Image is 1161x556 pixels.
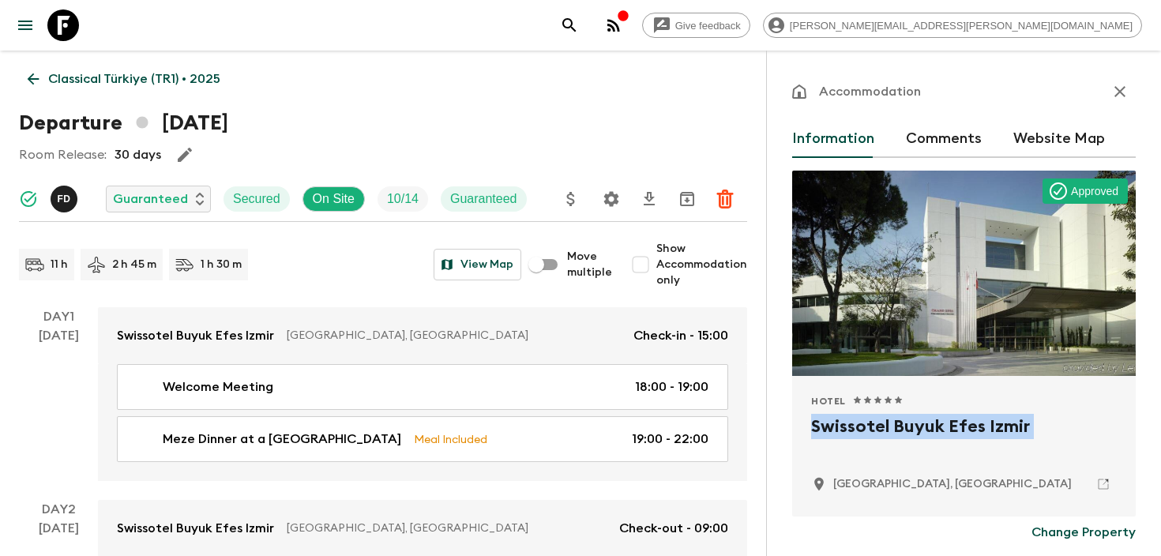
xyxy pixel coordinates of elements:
[19,500,98,519] p: Day 2
[633,326,728,345] p: Check-in - 15:00
[434,249,521,280] button: View Map
[1031,523,1136,542] p: Change Property
[792,171,1136,376] div: Photo of Swissotel Buyuk Efes Izmir
[555,183,587,215] button: Update Price, Early Bird Discount and Costs
[781,20,1141,32] span: [PERSON_NAME][EMAIL_ADDRESS][PERSON_NAME][DOMAIN_NAME]
[596,183,627,215] button: Settings
[117,364,728,410] a: Welcome Meeting18:00 - 19:00
[113,190,188,208] p: Guaranteed
[112,257,156,272] p: 2 h 45 m
[117,326,274,345] p: Swissotel Buyuk Efes Izmir
[833,476,1072,492] p: Izmir, Turkey
[387,190,419,208] p: 10 / 14
[19,107,228,139] h1: Departure [DATE]
[567,249,612,280] span: Move multiple
[117,416,728,462] a: Meze Dinner at a [GEOGRAPHIC_DATA]Meal Included19:00 - 22:00
[98,307,747,364] a: Swissotel Buyuk Efes Izmir[GEOGRAPHIC_DATA], [GEOGRAPHIC_DATA]Check-in - 15:00
[19,307,98,326] p: Day 1
[51,190,81,203] span: Fatih Develi
[1071,183,1118,199] p: Approved
[450,190,517,208] p: Guaranteed
[671,183,703,215] button: Archive (Completed, Cancelled or Unsynced Departures only)
[233,190,280,208] p: Secured
[635,378,708,396] p: 18:00 - 19:00
[287,520,607,536] p: [GEOGRAPHIC_DATA], [GEOGRAPHIC_DATA]
[39,326,79,481] div: [DATE]
[163,430,401,449] p: Meze Dinner at a [GEOGRAPHIC_DATA]
[811,414,1117,464] h2: Swissotel Buyuk Efes Izmir
[115,145,161,164] p: 30 days
[19,63,229,95] a: Classical Türkiye (TR1) • 2025
[906,120,982,158] button: Comments
[51,257,68,272] p: 11 h
[414,430,487,448] p: Meal Included
[554,9,585,41] button: search adventures
[763,13,1142,38] div: [PERSON_NAME][EMAIL_ADDRESS][PERSON_NAME][DOMAIN_NAME]
[792,120,874,158] button: Information
[48,69,220,88] p: Classical Türkiye (TR1) • 2025
[667,20,750,32] span: Give feedback
[313,190,355,208] p: On Site
[224,186,290,212] div: Secured
[656,241,747,288] span: Show Accommodation only
[642,13,750,38] a: Give feedback
[632,430,708,449] p: 19:00 - 22:00
[51,186,81,212] button: FD
[811,395,846,408] span: Hotel
[19,145,107,164] p: Room Release:
[57,193,70,205] p: F D
[201,257,242,272] p: 1 h 30 m
[633,183,665,215] button: Download CSV
[819,82,921,101] p: Accommodation
[1031,517,1136,548] button: Change Property
[163,378,273,396] p: Welcome Meeting
[1013,120,1105,158] button: Website Map
[117,519,274,538] p: Swissotel Buyuk Efes Izmir
[19,190,38,208] svg: Synced Successfully
[709,183,741,215] button: Delete
[619,519,728,538] p: Check-out - 09:00
[378,186,428,212] div: Trip Fill
[302,186,365,212] div: On Site
[287,328,621,344] p: [GEOGRAPHIC_DATA], [GEOGRAPHIC_DATA]
[9,9,41,41] button: menu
